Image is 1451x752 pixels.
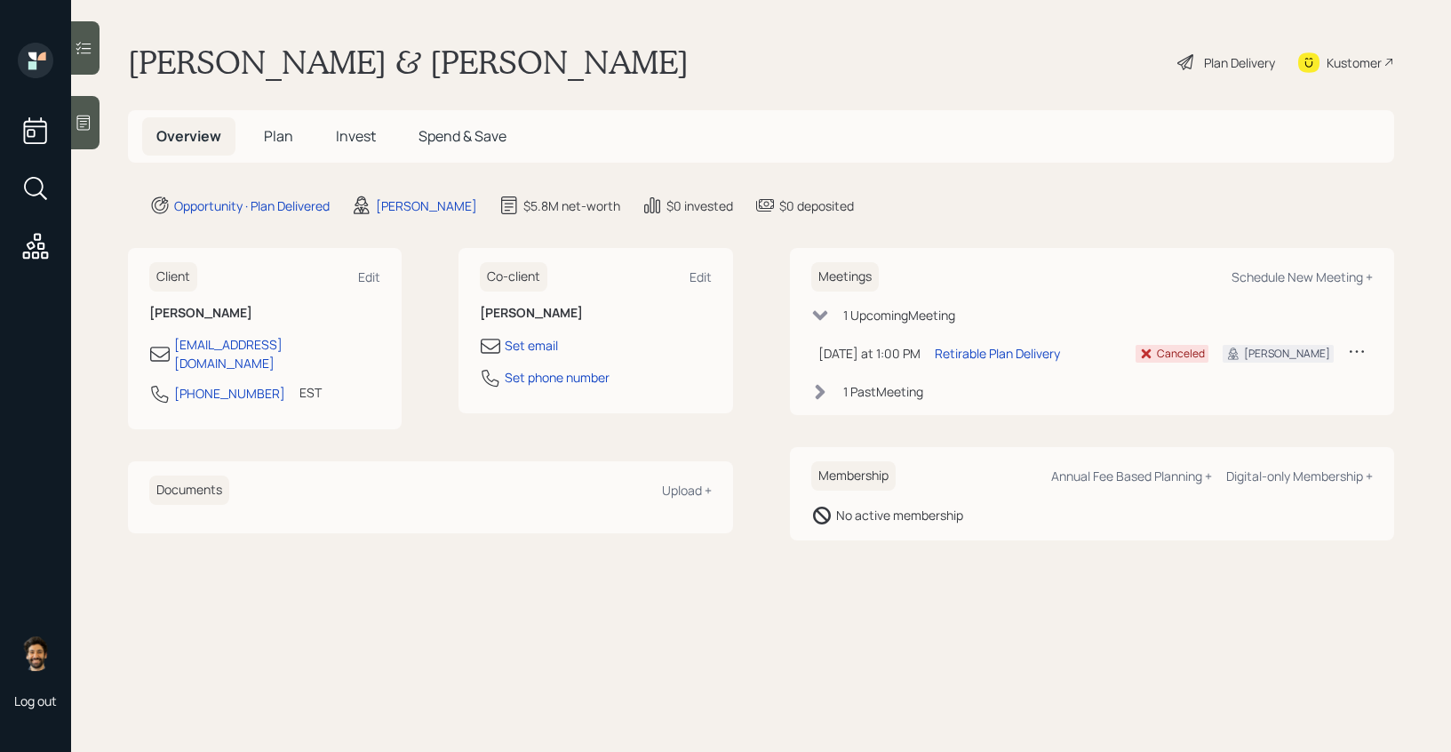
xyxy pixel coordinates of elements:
[811,461,896,491] h6: Membership
[149,262,197,292] h6: Client
[264,126,293,146] span: Plan
[523,196,620,215] div: $5.8M net-worth
[174,384,285,403] div: [PHONE_NUMBER]
[376,196,477,215] div: [PERSON_NAME]
[336,126,376,146] span: Invest
[149,476,229,505] h6: Documents
[505,368,610,387] div: Set phone number
[662,482,712,499] div: Upload +
[149,306,380,321] h6: [PERSON_NAME]
[818,344,921,363] div: [DATE] at 1:00 PM
[1157,346,1205,362] div: Canceled
[18,636,53,671] img: eric-schwartz-headshot.png
[1226,468,1373,484] div: Digital-only Membership +
[1244,346,1330,362] div: [PERSON_NAME]
[666,196,733,215] div: $0 invested
[1232,268,1373,285] div: Schedule New Meeting +
[174,196,330,215] div: Opportunity · Plan Delivered
[836,506,963,524] div: No active membership
[811,262,879,292] h6: Meetings
[419,126,506,146] span: Spend & Save
[174,335,380,372] div: [EMAIL_ADDRESS][DOMAIN_NAME]
[480,306,711,321] h6: [PERSON_NAME]
[779,196,854,215] div: $0 deposited
[1051,468,1212,484] div: Annual Fee Based Planning +
[480,262,547,292] h6: Co-client
[1204,53,1275,72] div: Plan Delivery
[690,268,712,285] div: Edit
[128,43,689,82] h1: [PERSON_NAME] & [PERSON_NAME]
[14,692,57,709] div: Log out
[1327,53,1382,72] div: Kustomer
[843,382,923,401] div: 1 Past Meeting
[843,306,955,324] div: 1 Upcoming Meeting
[156,126,221,146] span: Overview
[358,268,380,285] div: Edit
[505,336,558,355] div: Set email
[299,383,322,402] div: EST
[935,344,1060,363] div: Retirable Plan Delivery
